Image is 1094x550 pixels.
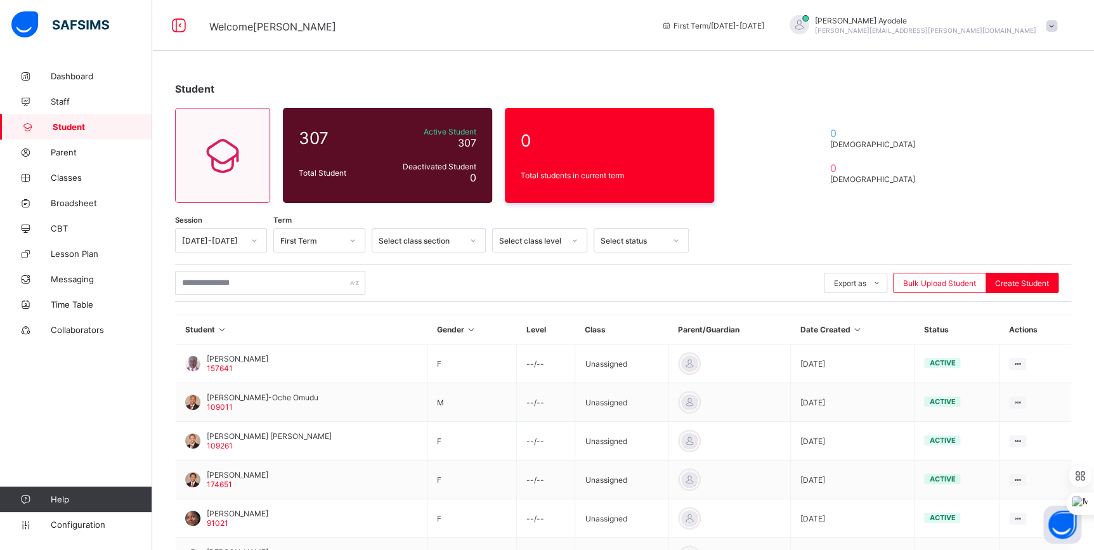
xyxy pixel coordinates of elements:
span: [DEMOGRAPHIC_DATA] [830,174,920,184]
span: CBT [51,223,152,233]
td: --/-- [516,344,575,383]
th: Parent/Guardian [668,315,791,344]
span: 91021 [207,518,228,528]
td: --/-- [516,383,575,422]
td: F [427,422,517,461]
span: Student [53,122,152,132]
button: Open asap [1043,506,1081,544]
span: [PERSON_NAME] [PERSON_NAME] [207,431,332,441]
span: Help [51,494,152,504]
span: [PERSON_NAME] [207,470,268,480]
span: active [929,475,955,483]
i: Sort in Ascending Order [217,325,228,334]
span: [DEMOGRAPHIC_DATA] [830,140,920,149]
div: SolomonAyodele [777,15,1064,36]
div: First Term [280,236,342,246]
span: 0 [470,171,476,184]
td: M [427,383,517,422]
th: Class [575,315,668,344]
td: Unassigned [575,422,668,461]
span: Time Table [51,299,152,310]
span: Student [175,82,214,95]
span: Total students in current term [521,171,698,180]
td: F [427,344,517,383]
span: 174651 [207,480,232,489]
th: Actions [999,315,1071,344]
span: 109261 [207,441,233,450]
th: Status [915,315,999,344]
span: Lesson Plan [51,249,152,259]
th: Gender [427,315,517,344]
span: active [929,358,955,367]
span: Bulk Upload Student [903,278,976,288]
span: Active Student [386,127,476,136]
td: --/-- [516,422,575,461]
span: Collaborators [51,325,152,335]
span: 0 [830,162,920,174]
td: [DATE] [791,383,915,422]
div: Select class section [379,236,462,246]
span: Broadsheet [51,198,152,208]
div: Select class level [499,236,564,246]
td: Unassigned [575,499,668,538]
div: Total Student [296,165,383,181]
span: [PERSON_NAME] Ayodele [815,16,1036,25]
th: Student [176,315,427,344]
span: Dashboard [51,71,152,81]
span: active [929,397,955,406]
span: Messaging [51,274,152,284]
span: active [929,513,955,522]
td: [DATE] [791,344,915,383]
i: Sort in Ascending Order [852,325,863,334]
span: 307 [458,136,476,149]
td: --/-- [516,461,575,499]
span: Classes [51,173,152,183]
td: Unassigned [575,461,668,499]
td: Unassigned [575,383,668,422]
span: active [929,436,955,445]
img: safsims [11,11,109,38]
span: Deactivated Student [386,162,476,171]
td: F [427,499,517,538]
td: --/-- [516,499,575,538]
span: [PERSON_NAME] [207,509,268,518]
span: Welcome [PERSON_NAME] [209,20,336,33]
span: [PERSON_NAME]-Oche Omudu [207,393,318,402]
td: F [427,461,517,499]
span: [PERSON_NAME][EMAIL_ADDRESS][PERSON_NAME][DOMAIN_NAME] [815,27,1036,34]
span: 109011 [207,402,233,412]
span: Export as [834,278,866,288]
span: 0 [830,127,920,140]
span: Create Student [995,278,1049,288]
span: 0 [521,131,698,150]
div: Select status [601,236,665,246]
td: [DATE] [791,461,915,499]
div: [DATE]-[DATE] [182,236,244,246]
span: [PERSON_NAME] [207,354,268,363]
span: Configuration [51,520,152,530]
td: Unassigned [575,344,668,383]
td: [DATE] [791,422,915,461]
span: 157641 [207,363,233,373]
th: Date Created [791,315,915,344]
span: Staff [51,96,152,107]
i: Sort in Ascending Order [466,325,477,334]
span: Parent [51,147,152,157]
th: Level [516,315,575,344]
span: session/term information [661,21,764,30]
td: [DATE] [791,499,915,538]
span: Term [273,216,292,225]
span: 307 [299,128,380,148]
span: Session [175,216,202,225]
